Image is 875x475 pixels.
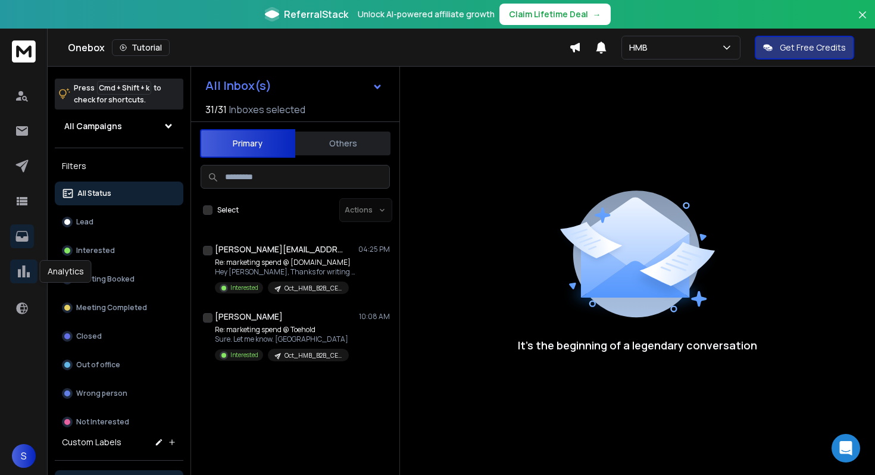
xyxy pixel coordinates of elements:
button: Tutorial [112,39,170,56]
p: 10:08 AM [359,312,390,321]
button: All Status [55,182,183,205]
h1: All Campaigns [64,120,122,132]
p: Re: marketing spend @ Toehold [215,325,349,335]
p: 04:25 PM [358,245,390,254]
button: Meeting Booked [55,267,183,291]
button: Not Interested [55,410,183,434]
p: Re: marketing spend @ [DOMAIN_NAME] [215,258,358,267]
p: Meeting Completed [76,303,147,312]
h3: Inboxes selected [229,102,305,117]
p: All Status [77,189,111,198]
button: S [12,444,36,468]
p: Press to check for shortcuts. [74,82,161,106]
span: ReferralStack [284,7,348,21]
p: Interested [76,246,115,255]
p: Not Interested [76,417,129,427]
p: HMB [629,42,652,54]
p: Oct_HMB_B2B_CEO_India_11-100 [285,351,342,360]
h3: Filters [55,158,183,174]
h3: Custom Labels [62,436,121,448]
h1: [PERSON_NAME][EMAIL_ADDRESS][DOMAIN_NAME] [215,243,346,255]
span: Cmd + Shift + k [97,81,151,95]
p: Sure. Let me know. [GEOGRAPHIC_DATA] [215,335,349,344]
button: Close banner [855,7,870,36]
h1: [PERSON_NAME] [215,311,283,323]
p: Hey [PERSON_NAME], Thanks for writing back, [215,267,358,277]
button: All Inbox(s) [196,74,392,98]
p: Get Free Credits [780,42,846,54]
button: All Campaigns [55,114,183,138]
p: Unlock AI-powered affiliate growth [358,8,495,20]
button: Primary [200,129,295,158]
p: Interested [230,351,258,360]
p: Lead [76,217,93,227]
p: Wrong person [76,389,127,398]
div: Analytics [40,260,92,283]
button: Interested [55,239,183,262]
p: Meeting Booked [76,274,135,284]
p: Oct_HMB_B2B_CEO_India_11-100 [285,284,342,293]
button: Closed [55,324,183,348]
label: Select [217,205,239,215]
span: → [593,8,601,20]
p: It’s the beginning of a legendary conversation [518,337,757,354]
div: Onebox [68,39,569,56]
h1: All Inbox(s) [205,80,271,92]
p: Closed [76,332,102,341]
button: Get Free Credits [755,36,854,60]
button: Others [295,130,390,157]
div: Open Intercom Messenger [832,434,860,462]
button: Wrong person [55,382,183,405]
button: Lead [55,210,183,234]
p: Interested [230,283,258,292]
button: Out of office [55,353,183,377]
button: Meeting Completed [55,296,183,320]
span: 31 / 31 [205,102,227,117]
p: Out of office [76,360,120,370]
button: Claim Lifetime Deal→ [499,4,611,25]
